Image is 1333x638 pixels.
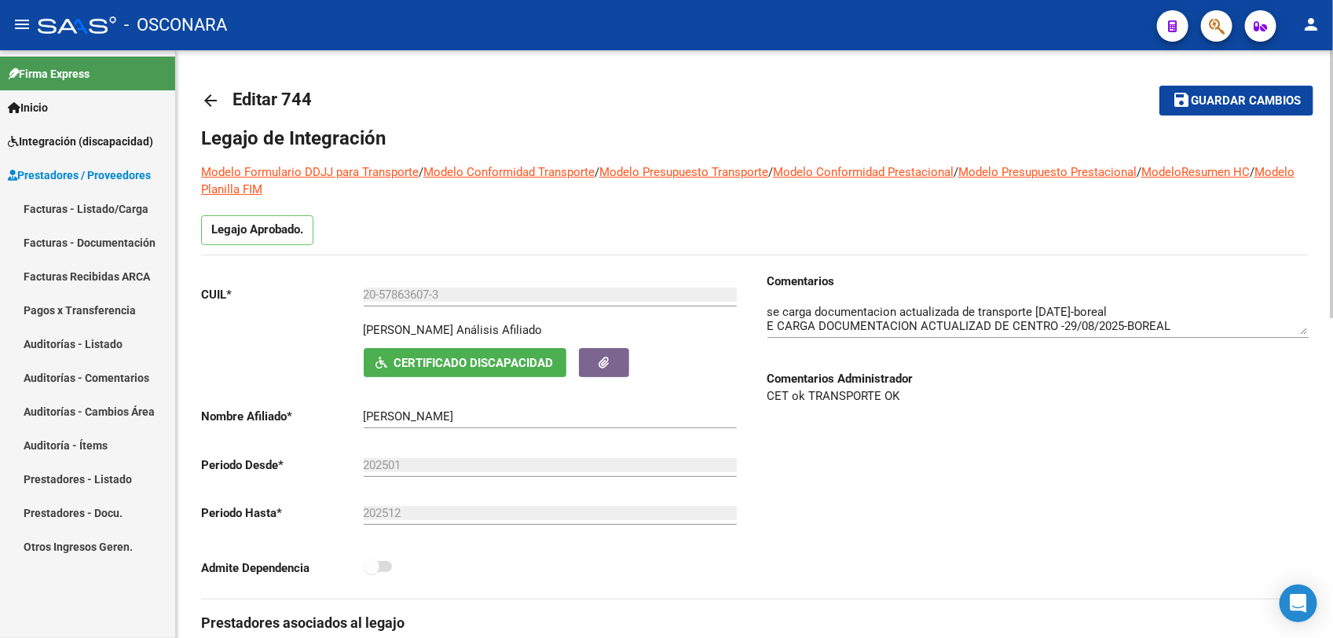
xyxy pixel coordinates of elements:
h3: Prestadores asociados al legajo [201,612,1308,634]
div: Open Intercom Messenger [1280,585,1317,622]
a: Modelo Formulario DDJJ para Transporte [201,165,419,179]
a: Modelo Presupuesto Transporte [599,165,768,179]
span: Guardar cambios [1191,94,1301,108]
p: Periodo Hasta [201,504,364,522]
mat-icon: menu [13,15,31,34]
span: Firma Express [8,65,90,82]
p: CET ok TRANSPORTE OK [767,387,1309,405]
span: - OSCONARA [124,8,227,42]
mat-icon: arrow_back [201,91,220,110]
p: CUIL [201,286,364,303]
mat-icon: person [1302,15,1320,34]
span: Editar 744 [233,90,312,109]
p: Legajo Aprobado. [201,215,313,245]
button: Guardar cambios [1159,86,1313,115]
h3: Comentarios Administrador [767,370,1309,387]
p: Nombre Afiliado [201,408,364,425]
p: Periodo Desde [201,456,364,474]
p: Admite Dependencia [201,559,364,577]
h3: Comentarios [767,273,1309,290]
span: Certificado Discapacidad [394,356,554,370]
div: Análisis Afiliado [457,321,543,339]
a: Modelo Conformidad Transporte [423,165,595,179]
span: Prestadores / Proveedores [8,167,151,184]
a: ModeloResumen HC [1141,165,1250,179]
span: Inicio [8,99,48,116]
h1: Legajo de Integración [201,126,1308,151]
p: [PERSON_NAME] [364,321,454,339]
span: Integración (discapacidad) [8,133,153,150]
mat-icon: save [1172,90,1191,109]
a: Modelo Presupuesto Prestacional [958,165,1137,179]
a: Modelo Conformidad Prestacional [773,165,954,179]
button: Certificado Discapacidad [364,348,566,377]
